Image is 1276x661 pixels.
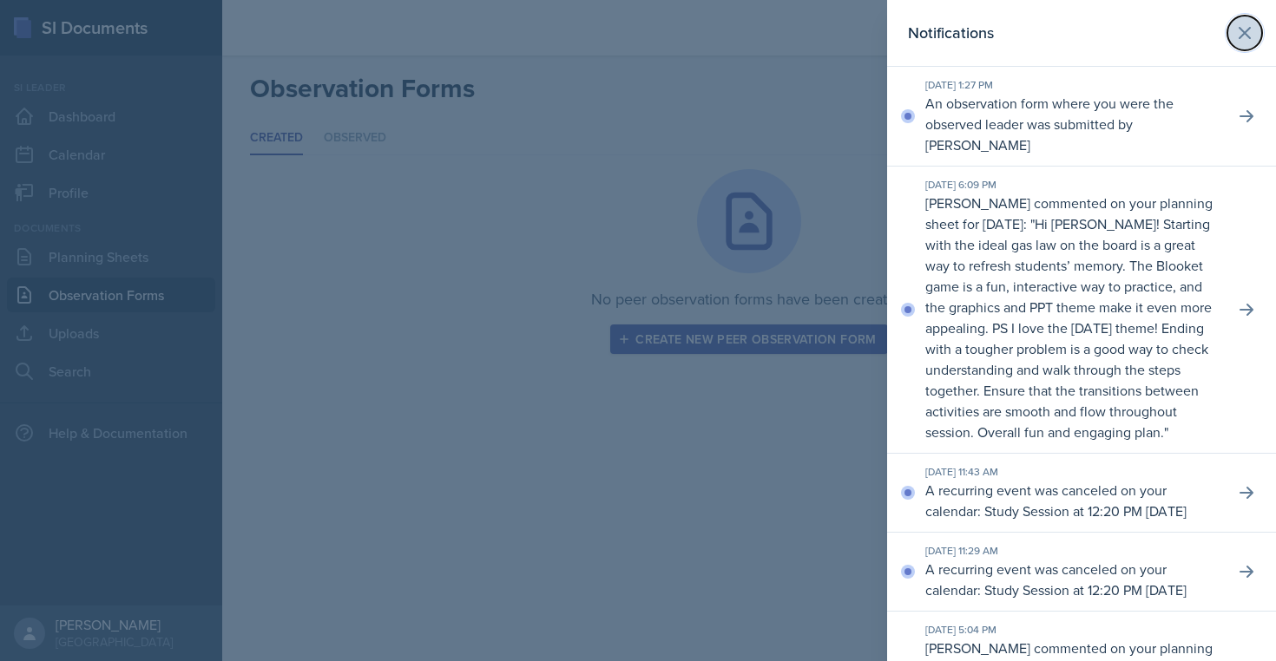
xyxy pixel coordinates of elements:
[925,93,1220,155] p: An observation form where you were the observed leader was submitted by [PERSON_NAME]
[925,543,1220,559] div: [DATE] 11:29 AM
[908,21,994,45] h2: Notifications
[925,622,1220,638] div: [DATE] 5:04 PM
[925,559,1220,600] p: A recurring event was canceled on your calendar: Study Session at 12:20 PM [DATE]
[925,193,1220,442] p: [PERSON_NAME] commented on your planning sheet for [DATE]: " "
[925,177,1220,193] div: [DATE] 6:09 PM
[925,77,1220,93] div: [DATE] 1:27 PM
[925,214,1212,442] p: Hi [PERSON_NAME]! Starting with the ideal gas law on the board is a great way to refresh students...
[925,464,1220,480] div: [DATE] 11:43 AM
[925,480,1220,521] p: A recurring event was canceled on your calendar: Study Session at 12:20 PM [DATE]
